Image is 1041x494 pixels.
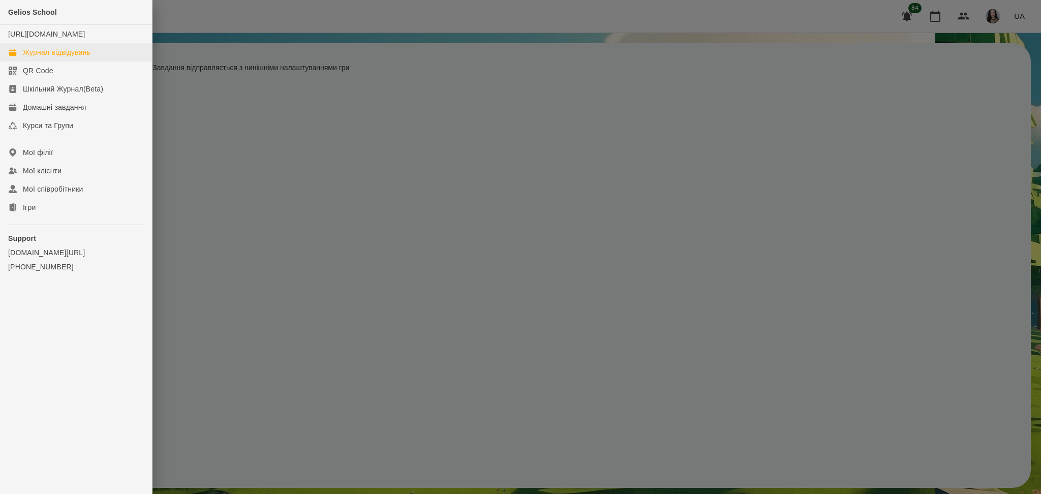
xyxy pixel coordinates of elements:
p: Support [8,233,144,243]
span: Gelios School [8,8,57,16]
div: Ігри [23,202,36,212]
div: Мої співробітники [23,184,83,194]
a: [URL][DOMAIN_NAME] [8,30,85,38]
div: Журнал відвідувань [23,47,90,57]
a: [PHONE_NUMBER] [8,262,144,272]
div: Домашні завдання [23,102,86,112]
div: Мої філії [23,147,53,158]
div: Шкільний Журнал(Beta) [23,84,103,94]
div: Мої клієнти [23,166,62,176]
div: QR Code [23,66,53,76]
a: [DOMAIN_NAME][URL] [8,248,144,258]
div: Курси та Групи [23,120,73,131]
